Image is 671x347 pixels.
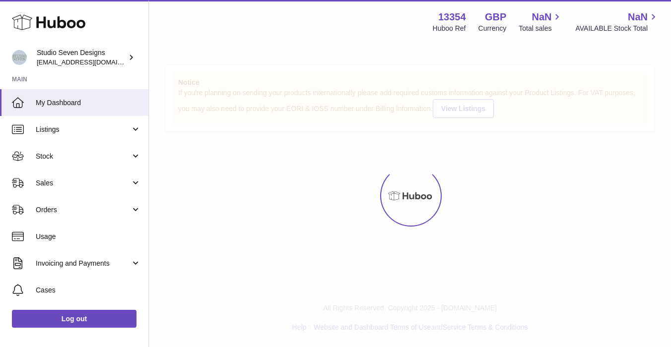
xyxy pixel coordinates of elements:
[36,232,141,241] span: Usage
[532,10,551,24] span: NaN
[575,10,659,33] a: NaN AVAILABLE Stock Total
[36,178,131,188] span: Sales
[36,125,131,134] span: Listings
[519,24,563,33] span: Total sales
[12,50,27,65] img: contact.studiosevendesigns@gmail.com
[36,259,131,268] span: Invoicing and Payments
[36,98,141,108] span: My Dashboard
[485,10,506,24] strong: GBP
[12,310,136,328] a: Log out
[478,24,507,33] div: Currency
[433,24,466,33] div: Huboo Ref
[37,48,126,67] div: Studio Seven Designs
[628,10,648,24] span: NaN
[519,10,563,33] a: NaN Total sales
[438,10,466,24] strong: 13354
[37,58,146,66] span: [EMAIL_ADDRESS][DOMAIN_NAME]
[575,24,659,33] span: AVAILABLE Stock Total
[36,152,131,161] span: Stock
[36,286,141,295] span: Cases
[36,205,131,215] span: Orders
